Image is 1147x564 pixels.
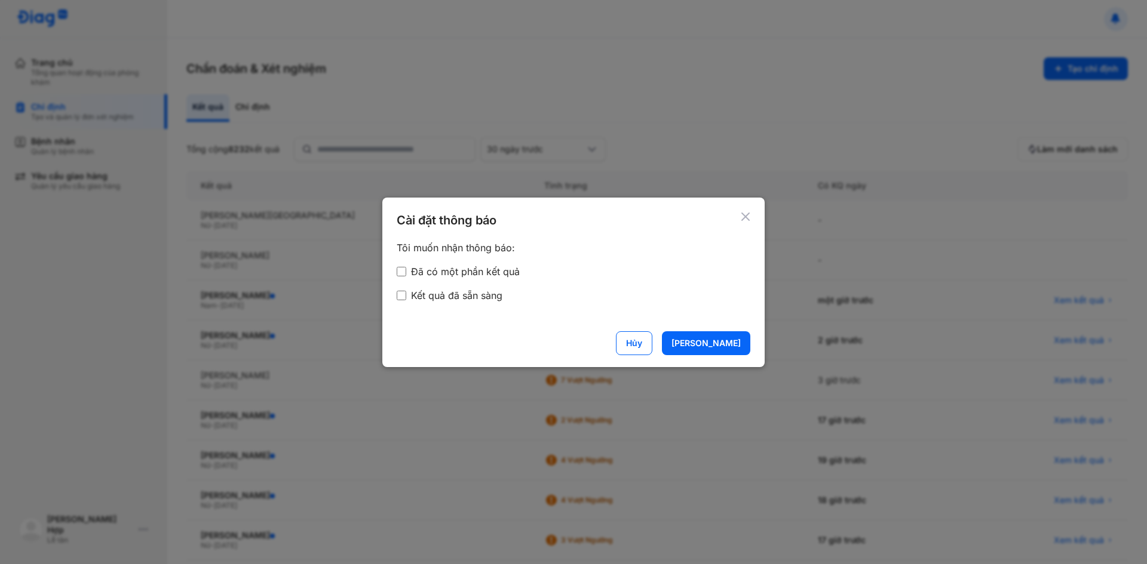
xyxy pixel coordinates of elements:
[616,331,652,355] button: Hủy
[397,267,406,276] input: Đã có một phần kết quả
[397,241,750,255] div: Tôi muốn nhận thông báo:
[411,288,502,303] span: Kết quả đã sẵn sàng
[662,331,750,355] button: [PERSON_NAME]
[411,264,520,279] span: Đã có một phần kết quả
[397,213,496,227] span: Cài đặt thông báo
[397,291,406,300] input: Kết quả đã sẵn sàng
